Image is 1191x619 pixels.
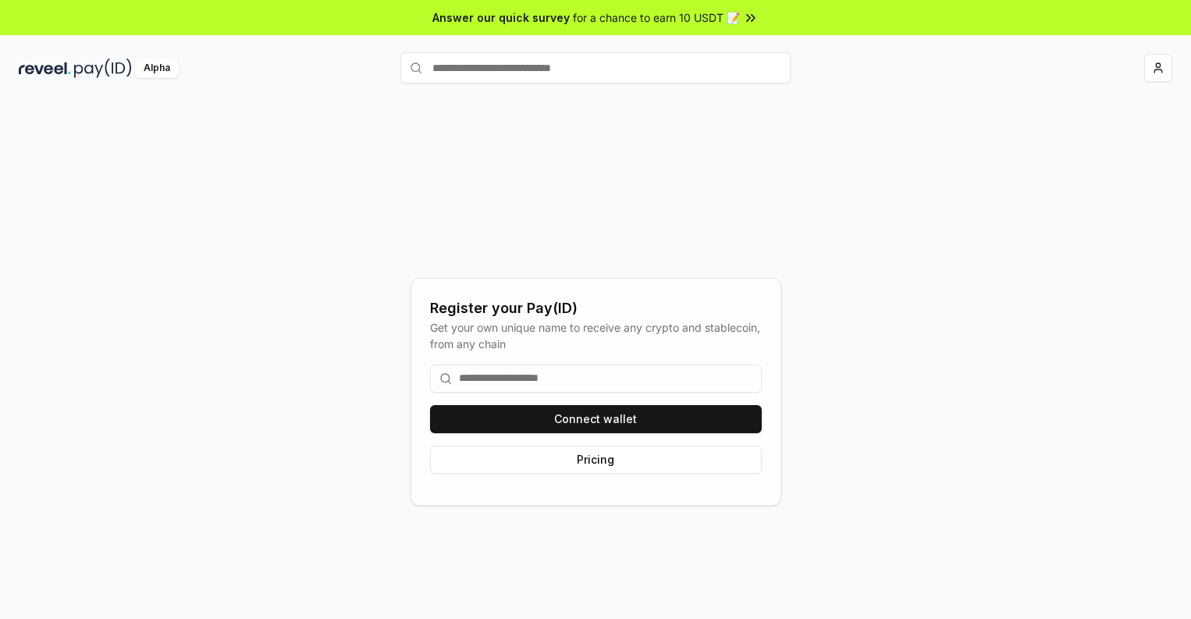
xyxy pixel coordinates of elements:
button: Pricing [430,446,762,474]
img: reveel_dark [19,59,71,78]
div: Register your Pay(ID) [430,297,762,319]
img: pay_id [74,59,132,78]
span: Answer our quick survey [432,9,570,26]
span: for a chance to earn 10 USDT 📝 [573,9,740,26]
div: Alpha [135,59,179,78]
button: Connect wallet [430,405,762,433]
div: Get your own unique name to receive any crypto and stablecoin, from any chain [430,319,762,352]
